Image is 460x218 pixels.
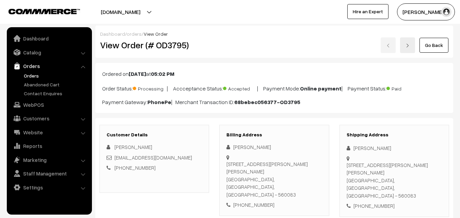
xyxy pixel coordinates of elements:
[9,112,90,124] a: Customers
[223,83,257,92] span: Accepted
[9,7,68,15] a: COMMMERCE
[9,167,90,180] a: Staff Management
[347,144,442,152] div: [PERSON_NAME]
[102,70,446,78] p: Ordered on at
[226,132,322,138] h3: Billing Address
[9,126,90,138] a: Website
[100,31,125,37] a: Dashboard
[9,140,90,152] a: Reports
[300,85,342,92] b: Online payment
[234,99,300,105] b: 68bebec056377-OD3795
[386,83,421,92] span: Paid
[22,81,90,88] a: Abandoned Cart
[102,98,446,106] p: Payment Gateway: | Merchant Transaction ID:
[9,154,90,166] a: Marketing
[419,38,448,53] a: Go Back
[441,7,451,17] img: user
[129,70,146,77] b: [DATE]
[107,132,202,138] h3: Customer Details
[114,144,152,150] span: [PERSON_NAME]
[151,70,174,77] b: 05:02 PM
[147,99,171,105] b: PhonePe
[9,60,90,72] a: Orders
[22,90,90,97] a: Contact Enquires
[144,31,168,37] span: View Order
[9,181,90,194] a: Settings
[347,161,442,200] div: [STREET_ADDRESS][PERSON_NAME][PERSON_NAME] [GEOGRAPHIC_DATA], [GEOGRAPHIC_DATA], [GEOGRAPHIC_DATA...
[226,143,322,151] div: [PERSON_NAME]
[100,30,448,37] div: / /
[347,4,388,19] a: Hire an Expert
[347,132,442,138] h3: Shipping Address
[133,83,167,92] span: Processing
[406,44,410,48] img: right-arrow.png
[347,202,442,210] div: [PHONE_NUMBER]
[9,32,90,45] a: Dashboard
[127,31,142,37] a: orders
[77,3,164,20] button: [DOMAIN_NAME]
[9,99,90,111] a: WebPOS
[226,201,322,209] div: [PHONE_NUMBER]
[9,9,80,14] img: COMMMERCE
[114,154,192,161] a: [EMAIL_ADDRESS][DOMAIN_NAME]
[9,46,90,58] a: Catalog
[100,40,209,50] h2: View Order (# OD3795)
[114,165,156,171] a: [PHONE_NUMBER]
[102,83,446,93] p: Order Status: | Accceptance Status: | Payment Mode: | Payment Status:
[397,3,455,20] button: [PERSON_NAME]
[22,72,90,79] a: Orders
[226,160,322,199] div: [STREET_ADDRESS][PERSON_NAME][PERSON_NAME] [GEOGRAPHIC_DATA], [GEOGRAPHIC_DATA], [GEOGRAPHIC_DATA...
